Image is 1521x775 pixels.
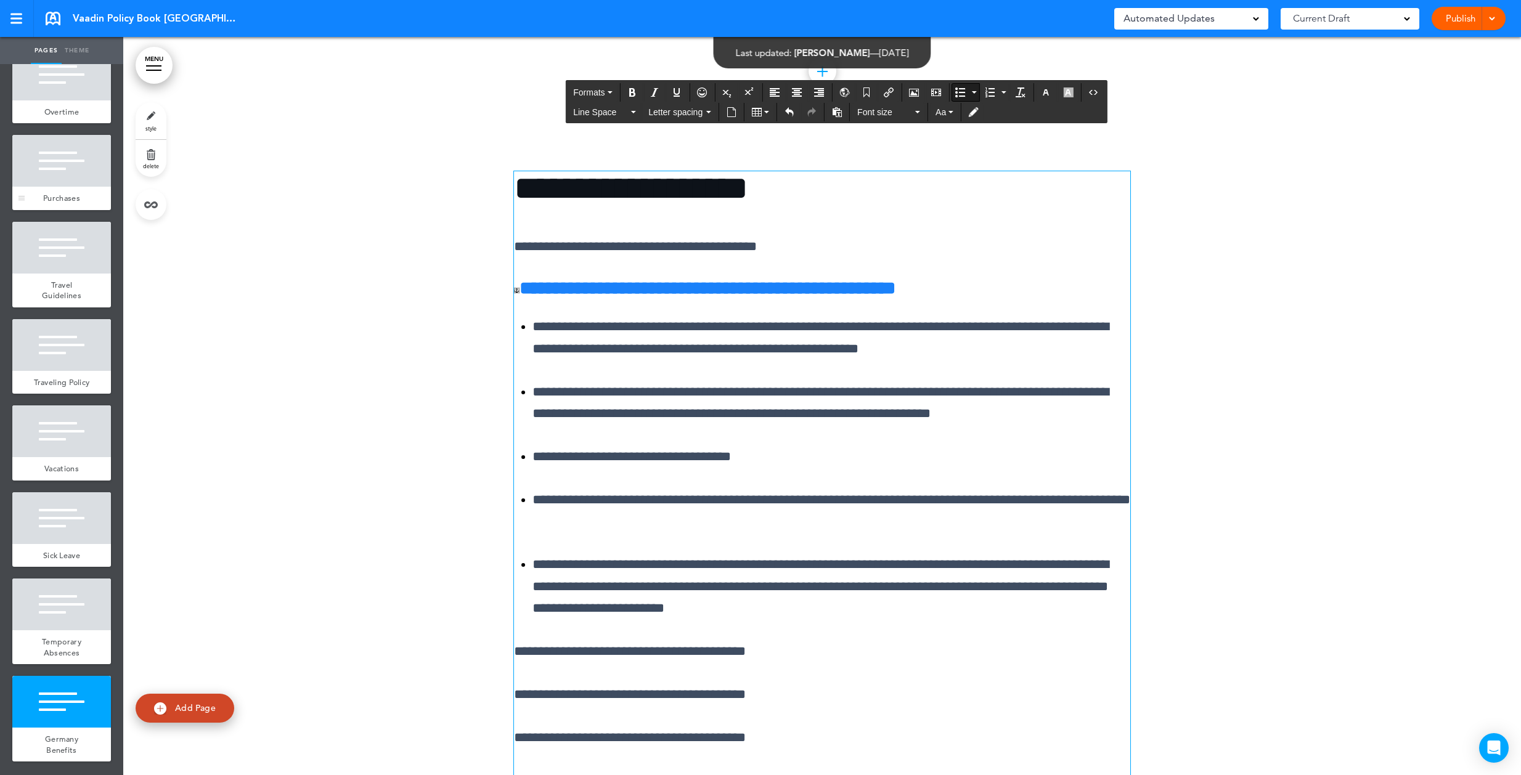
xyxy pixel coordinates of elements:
div: Align right [809,83,830,102]
span: [DATE] [879,47,909,59]
a: Sick Leave [12,544,111,567]
span: Line Space [573,106,629,118]
span: Current Draft [1293,10,1350,27]
div: Airmason image [903,83,924,102]
a: Vacations [12,457,111,481]
div: Bullet list [951,83,979,102]
div: Source code [1083,83,1104,102]
span: Automated Updates [1123,10,1215,27]
div: Paste as text [826,103,847,121]
span: Sick Leave [43,550,80,561]
a: Germany Benefits [12,728,111,761]
a: Purchases [12,187,111,210]
div: Clear formatting [1010,83,1031,102]
div: Numbered list [981,83,1009,102]
div: Undo [779,103,800,121]
a: style [136,102,166,139]
div: Align left [764,83,785,102]
span: Overtime [44,107,79,117]
span: delete [143,162,159,169]
a: MENU [136,47,173,84]
span: Travel Guidelines [42,280,81,301]
div: Open Intercom Messenger [1479,733,1509,763]
span: Purchases [43,193,80,203]
span: Traveling Policy [34,377,90,387]
div: Underline [666,83,687,102]
a: Add Page [136,694,234,723]
div: Subscript [717,83,738,102]
span: Font size [857,106,913,118]
div: Align center [786,83,807,102]
div: Insert/edit airmason link [878,83,899,102]
div: Italic [644,83,665,102]
a: Traveling Policy [12,371,111,394]
span: Vaadin Policy Book [GEOGRAPHIC_DATA] [73,12,239,25]
span: Last updated: [736,47,792,59]
a: Pages [31,37,62,64]
img: add.svg [154,702,166,715]
a: Temporary Absences [12,630,111,664]
span: Formats [573,87,605,97]
div: Insert/Edit global anchor link [834,83,855,102]
span: style [145,124,157,132]
span: Vacations [44,463,79,474]
span: Germany Benefits [45,734,78,755]
span: Temporary Absences [42,636,81,658]
a: Theme [62,37,92,64]
a: Travel Guidelines [12,274,111,307]
div: Anchor [856,83,877,102]
a: Publish [1441,7,1480,30]
div: Bold [622,83,643,102]
div: Table [746,103,775,121]
div: Superscript [739,83,760,102]
a: delete [136,140,166,177]
span: Letter spacing [648,106,704,118]
span: Aa [936,107,946,117]
div: Insert/edit media [926,83,947,102]
div: Redo [801,103,822,121]
span: [PERSON_NAME] [794,47,870,59]
div: Toggle Tracking Changes [963,103,984,121]
div: — [736,48,909,57]
a: Overtime [12,100,111,124]
span: Add Page [175,702,216,713]
div: Insert document [721,103,742,121]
